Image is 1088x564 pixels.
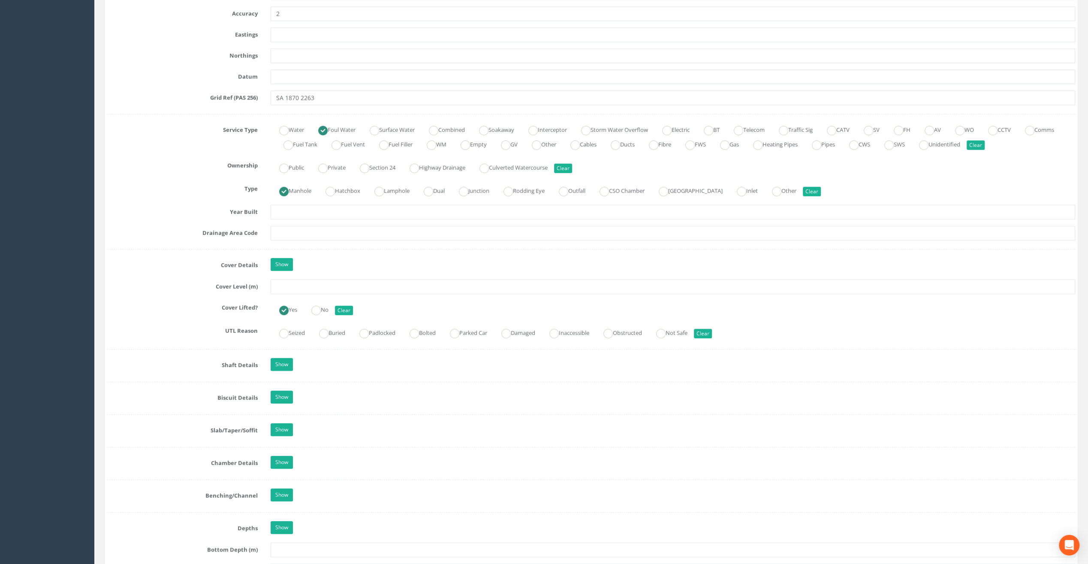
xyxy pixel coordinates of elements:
[101,324,264,335] label: UTL Reason
[317,184,360,196] label: Hatchbox
[916,123,941,135] label: AV
[415,184,445,196] label: Dual
[271,161,304,173] label: Public
[650,184,723,196] label: [GEOGRAPHIC_DATA]
[728,184,758,196] label: Inlet
[550,184,585,196] label: Outfall
[493,326,535,338] label: Damaged
[275,137,317,150] label: Fuel Tank
[648,326,687,338] label: Not Safe
[271,303,297,315] label: Yes
[101,205,264,216] label: Year Built
[554,164,572,173] button: Clear
[441,326,487,338] label: Parked Car
[101,182,264,193] label: Type
[492,137,518,150] label: GV
[323,137,365,150] label: Fuel Vent
[371,137,413,150] label: Fuel Filler
[101,279,264,291] label: Cover Level (m)
[271,258,293,271] a: Show
[101,70,264,81] label: Datum
[420,123,465,135] label: Combined
[418,137,446,150] label: WM
[803,187,821,196] button: Clear
[523,137,556,150] label: Other
[271,391,293,403] a: Show
[271,488,293,501] a: Show
[967,140,985,150] button: Clear
[602,137,635,150] label: Ducts
[770,123,813,135] label: Traffic Sig
[841,137,870,150] label: CWS
[591,184,645,196] label: CSO Chamber
[101,391,264,402] label: Biscuit Details
[271,521,293,534] a: Show
[361,123,415,135] label: Surface Water
[677,137,706,150] label: FWS
[101,358,264,369] label: Shaft Details
[885,123,910,135] label: FH
[654,123,690,135] label: Electric
[495,184,545,196] label: Rodding Eye
[595,326,642,338] label: Obstructed
[310,326,345,338] label: Buried
[694,329,712,338] button: Clear
[271,326,305,338] label: Seized
[101,543,264,554] label: Bottom Depth (m)
[980,123,1011,135] label: CCTV
[271,358,293,371] a: Show
[101,521,264,532] label: Depths
[946,123,974,135] label: WO
[101,6,264,18] label: Accuracy
[101,158,264,170] label: Ownership
[711,137,739,150] label: Gas
[101,27,264,39] label: Eastings
[101,456,264,467] label: Chamber Details
[401,326,436,338] label: Bolted
[803,137,835,150] label: Pipes
[351,326,395,338] label: Padlocked
[452,137,487,150] label: Empty
[351,161,395,173] label: Section 24
[541,326,589,338] label: Inaccessible
[101,49,264,60] label: Northings
[401,161,465,173] label: Highway Drainage
[101,258,264,269] label: Cover Details
[450,184,489,196] label: Junction
[744,137,798,150] label: Heating Pipes
[573,123,648,135] label: Storm Water Overflow
[640,137,671,150] label: Fibre
[725,123,765,135] label: Telecom
[101,488,264,500] label: Benching/Channel
[471,161,548,173] label: Culverted Watercourse
[303,303,329,315] label: No
[271,123,304,135] label: Water
[876,137,905,150] label: SWS
[101,300,264,312] label: Cover Lifted?
[101,226,264,237] label: Drainage Area Code
[335,306,353,315] button: Clear
[695,123,720,135] label: BT
[470,123,514,135] label: Soakaway
[271,423,293,436] a: Show
[271,456,293,469] a: Show
[101,423,264,434] label: Slab/Taper/Soffit
[562,137,597,150] label: Cables
[1016,123,1054,135] label: Comms
[855,123,880,135] label: SV
[1059,535,1079,555] div: Open Intercom Messenger
[910,137,960,150] label: Unidentified
[310,161,346,173] label: Private
[366,184,410,196] label: Lamphole
[101,123,264,134] label: Service Type
[763,184,796,196] label: Other
[271,184,311,196] label: Manhole
[310,123,356,135] label: Foul Water
[101,91,264,102] label: Grid Ref (PAS 256)
[818,123,850,135] label: CATV
[520,123,567,135] label: Interceptor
